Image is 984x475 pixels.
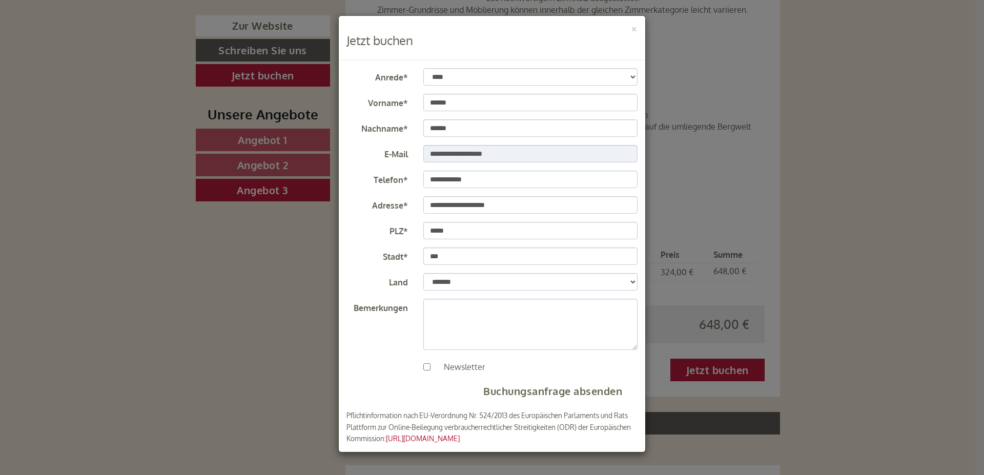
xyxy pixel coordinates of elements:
[15,30,166,38] div: Berghotel Alpenrast
[339,196,416,212] label: Adresse*
[346,411,631,443] small: Pflichtinformation nach EU-Verordnung Nr. 524/2013 des Europäischen Parlaments und Rats Plattform...
[335,265,404,288] button: Senden
[339,299,416,314] label: Bemerkungen
[339,145,416,160] label: E-Mail
[174,8,231,25] div: Mittwoch
[386,434,460,443] a: [URL][DOMAIN_NAME]
[339,273,416,288] label: Land
[339,171,416,186] label: Telefon*
[346,34,638,47] h3: Jetzt buchen
[339,247,416,263] label: Stadt*
[15,50,166,57] small: 19:04
[339,94,416,109] label: Vorname*
[339,68,416,84] label: Anrede*
[8,28,171,59] div: Guten Tag, wie können wir Ihnen helfen?
[434,361,485,373] label: Newsletter
[339,119,416,135] label: Nachname*
[630,23,638,33] button: ×
[468,381,638,402] button: Buchungsanfrage absenden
